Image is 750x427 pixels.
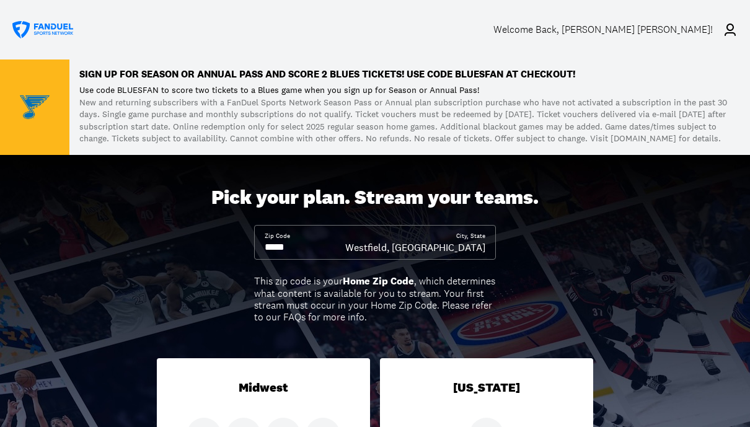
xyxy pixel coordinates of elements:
[79,84,740,97] p: Use code BLUESFAN to score two tickets to a Blues game when you sign up for Season or Annual Pass!
[254,275,496,323] div: This zip code is your , which determines what content is available for you to stream. Your first ...
[211,186,539,209] div: Pick your plan. Stream your teams.
[493,12,738,47] a: Welcome Back, [PERSON_NAME] [PERSON_NAME]!
[343,275,414,288] b: Home Zip Code
[20,92,50,122] img: Team Logo
[79,69,740,79] p: Sign up for Season or Annual Pass and score 2 Blues TICKETS! Use code BLUESFAN at checkout!
[345,240,485,254] div: Westfield, [GEOGRAPHIC_DATA]
[265,232,290,240] div: Zip Code
[380,358,593,418] div: [US_STATE]
[79,97,740,145] p: New and returning subscribers with a FanDuel Sports Network Season Pass or Annual plan subscripti...
[493,24,713,35] div: Welcome Back , [PERSON_NAME] [PERSON_NAME]!
[456,232,485,240] div: City, State
[157,358,370,418] div: Midwest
